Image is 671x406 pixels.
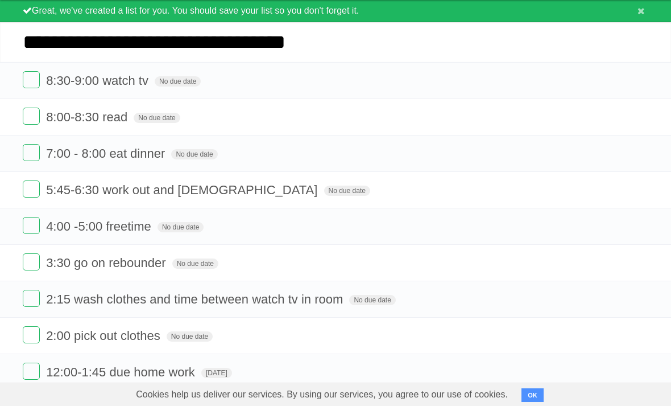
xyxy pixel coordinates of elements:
[349,295,395,305] span: No due date
[521,388,544,402] button: OK
[134,113,180,123] span: No due date
[172,259,218,269] span: No due date
[155,76,201,87] span: No due date
[158,222,204,232] span: No due date
[201,368,232,378] span: [DATE]
[324,186,370,196] span: No due date
[167,331,213,342] span: No due date
[46,183,320,197] span: 5:45-6:30 work out and [DEMOGRAPHIC_DATA]
[23,253,40,270] label: Done
[171,149,217,159] span: No due date
[23,363,40,380] label: Done
[46,329,163,343] span: 2:00 pick out clothes
[46,146,168,161] span: 7:00 - 8:00 eat dinner
[46,219,154,233] span: 4:00 -5:00 freetime
[23,144,40,161] label: Done
[23,217,40,234] label: Done
[23,290,40,307] label: Done
[46,292,346,306] span: 2:15 wash clothes and time between watch tv in room
[23,108,40,125] label: Done
[23,71,40,88] label: Done
[46,256,168,270] span: 3:30 go on rebounder
[46,365,198,379] span: 12:00-1:45 due home work
[23,326,40,343] label: Done
[46,73,151,88] span: 8:30-9:00 watch tv
[125,383,519,406] span: Cookies help us deliver our services. By using our services, you agree to our use of cookies.
[23,181,40,198] label: Done
[46,110,130,124] span: 8:00-8:30 read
